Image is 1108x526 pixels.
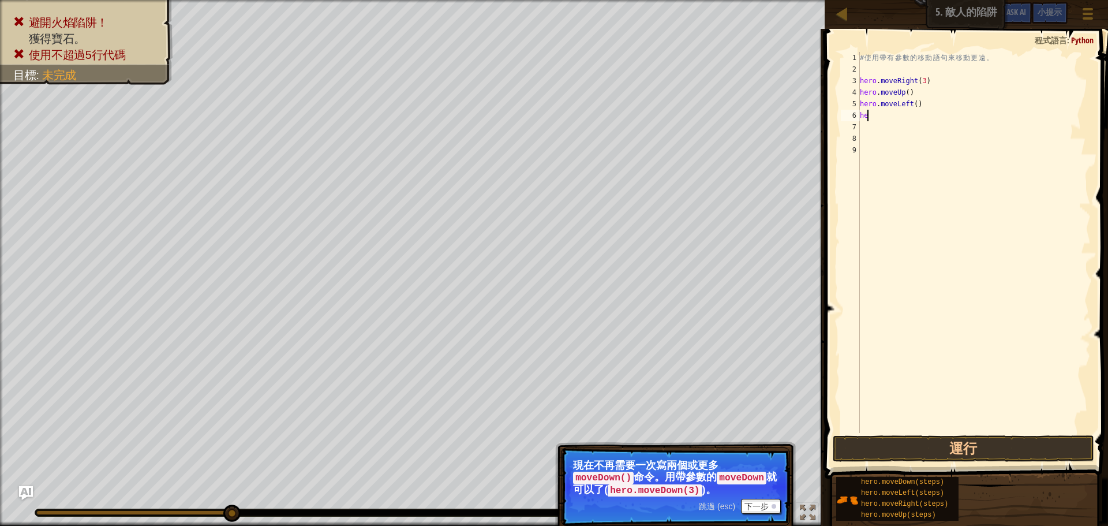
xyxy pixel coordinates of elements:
img: portrait.png [836,489,858,511]
li: 使用不超過5行代碼 [13,47,160,63]
span: 使用不超過5行代碼 [29,49,126,61]
span: hero.moveUp(steps) [861,511,936,519]
li: 獲得寶石。 [13,31,160,47]
div: 7 [841,121,860,133]
span: Python [1071,35,1094,46]
button: 顯示遊戲選單 [1073,2,1102,29]
code: moveDown() [573,472,634,484]
span: 跳過 (esc) [699,502,735,511]
span: hero.moveDown(steps) [861,478,944,486]
button: 運行 [833,435,1094,462]
button: Ask AI [1001,2,1032,24]
span: hero.moveLeft(steps) [861,489,944,497]
div: 4 [841,87,860,98]
div: 1 [841,52,860,64]
div: 6 [841,110,860,121]
code: hero.moveDown(3) [608,484,702,497]
span: 未完成 [42,69,76,81]
button: 下一步 [741,499,781,514]
span: 程式語言 [1035,35,1067,46]
span: 小提示 [1038,6,1062,17]
span: Ask AI [1006,6,1026,17]
div: 9 [841,144,860,156]
button: Ask AI [19,486,33,500]
div: 5 [841,98,860,110]
code: moveDown [717,472,766,484]
span: 目標 [13,69,36,81]
li: 避開火焰陷阱！ [13,14,160,31]
div: 2 [841,64,860,75]
div: 8 [841,133,860,144]
span: hero.moveRight(steps) [861,500,948,508]
span: 避開火焰陷阱！ [29,16,108,29]
p: 現在不再需要一次寫兩個或更多 命令。用帶參數的 就可以了( )。 [573,460,778,497]
span: : [36,69,42,81]
div: 3 [841,75,860,87]
span: : [1067,35,1071,46]
span: 獲得寶石。 [29,32,85,45]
